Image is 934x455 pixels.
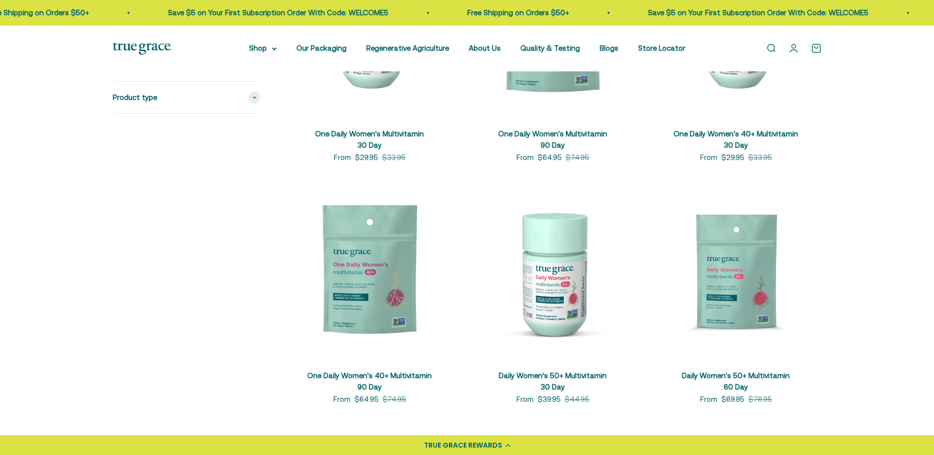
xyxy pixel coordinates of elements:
a: Store Locator [638,44,685,52]
compare-at-price: $44.95 [565,393,589,405]
a: Daily Women's 50+ Multivitamin60 Day [682,371,790,391]
a: One Daily Women's 40+ Multivitamin30 Day [674,130,798,149]
summary: Product type [113,82,260,113]
sale-price: $29.95 [721,152,744,163]
a: Quality & Testing [520,44,580,52]
p: Save $5 on Your First Subscription Order With Code: WELCOME5 [166,7,386,19]
compare-at-price: $74.95 [383,393,406,405]
sale-price: $69.95 [721,393,744,405]
summary: Shop [249,42,277,54]
p: Save $5 on Your First Subscription Order With Code: WELCOME5 [646,7,867,19]
sale-price: $64.95 [354,393,379,405]
compare-at-price: $33.95 [382,152,406,163]
span: Product type [113,92,157,103]
span: From [700,152,717,163]
a: Daily Women's 50+ Multivitamin30 Day [499,371,607,391]
a: Free Shipping on Orders $50+ [465,8,567,17]
compare-at-price: $74.95 [566,152,589,163]
sale-price: $29.95 [355,152,378,163]
span: From [334,152,351,163]
compare-at-price: $76.95 [748,393,772,405]
img: Daily Multivitamin for Immune Support, Energy, Daily Balance, and Healthy Bone Support* - Vitamin... [284,187,455,358]
compare-at-price: $33.95 [748,152,772,163]
a: Our Packaging [296,44,347,52]
a: About Us [469,44,501,52]
sale-price: $64.95 [538,152,562,163]
div: TRUE GRACE REWARDS [424,440,502,451]
span: From [516,394,534,405]
a: One Daily Women's Multivitamin30 Day [315,130,424,149]
a: Blogs [600,44,618,52]
span: From [333,394,351,405]
a: Regenerative Agriculture [366,44,449,52]
img: Daily Women's 50+ Multivitamin [467,187,639,358]
a: One Daily Women's Multivitamin90 Day [498,130,607,149]
img: Daily Women's 50+ Multivitamin [650,187,822,358]
span: From [516,152,534,163]
sale-price: $39.95 [538,393,561,405]
a: One Daily Women's 40+ Multivitamin90 Day [307,371,432,391]
span: From [700,394,717,405]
